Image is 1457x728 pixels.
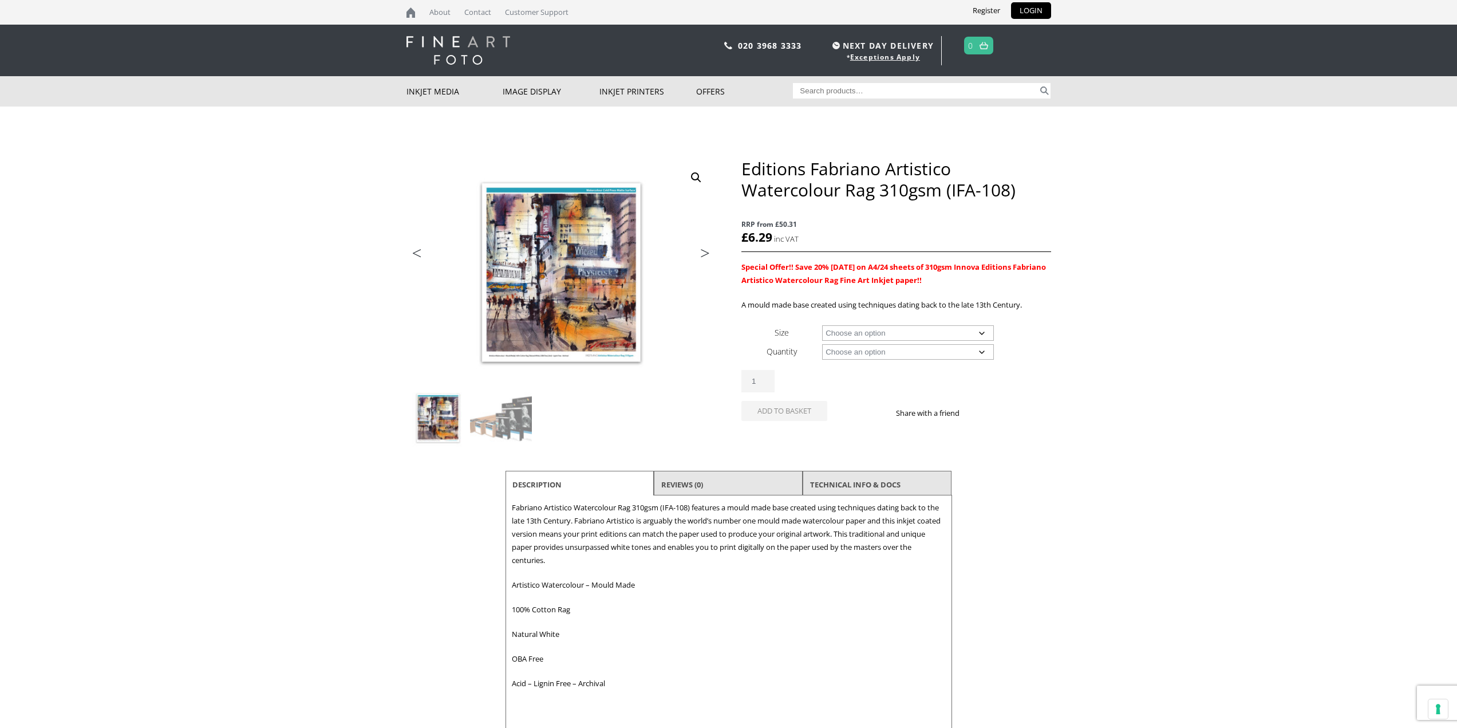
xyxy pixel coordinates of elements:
a: 0 [968,37,973,54]
a: Image Display [503,76,599,107]
img: Editions Fabriano Artistico Watercolour Rag 310gsm (IFA-108) [406,158,716,387]
img: twitter sharing button [987,408,996,418]
button: Search [1038,83,1051,99]
span: RRP from £50.31 [741,218,1051,231]
span: NEXT DAY DELIVERY [830,39,934,52]
bdi: 6.29 [741,229,772,245]
a: Inkjet Printers [599,76,696,107]
button: Your consent preferences for tracking technologies [1428,699,1448,719]
h1: Editions Fabriano Artistico Watercolour Rag 310gsm (IFA-108) [741,158,1051,200]
a: View full-screen image gallery [686,167,706,188]
a: Description [512,474,562,495]
p: Share with a friend [896,407,973,420]
a: Offers [696,76,793,107]
span: £ [741,229,748,245]
a: Exceptions Apply [850,52,920,62]
a: Reviews (0) [661,474,703,495]
label: Quantity [767,346,797,357]
img: email sharing button [1001,408,1010,418]
img: phone.svg [724,42,732,49]
label: Size [775,327,789,338]
p: Acid – Lignin Free – Archival [512,677,946,690]
input: Search products… [793,83,1038,99]
a: Register [964,2,1009,19]
p: Fabriano Artistico Watercolour Rag 310gsm (IFA-108) features a mould made base created using tech... [512,501,946,567]
img: facebook sharing button [973,408,982,418]
p: 100% Cotton Rag [512,603,946,616]
a: LOGIN [1011,2,1051,19]
p: Artistico Watercolour – Mould Made [512,579,946,592]
img: Editions Fabriano Artistico Watercolour Rag 310gsm (IFA-108) [407,387,469,449]
input: Product quantity [741,370,775,392]
img: basket.svg [980,42,988,49]
p: OBA Free [512,652,946,666]
a: 020 3968 3333 [738,40,802,51]
img: Editions Fabriano Artistico Watercolour Rag 310gsm (IFA-108) - Image 2 [470,387,532,449]
p: Natural White [512,628,946,641]
img: logo-white.svg [406,36,510,65]
a: Inkjet Media [406,76,503,107]
button: Add to basket [741,401,827,421]
p: A mould made base created using techniques dating back to the late 13th Century. [741,298,1051,312]
span: Special Offer!! Save 20% [DATE] on A4/24 sheets of 310gsm Innova Editions Fabriano Artistico Wate... [741,262,1046,285]
img: time.svg [832,42,840,49]
a: TECHNICAL INFO & DOCS [810,474,901,495]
